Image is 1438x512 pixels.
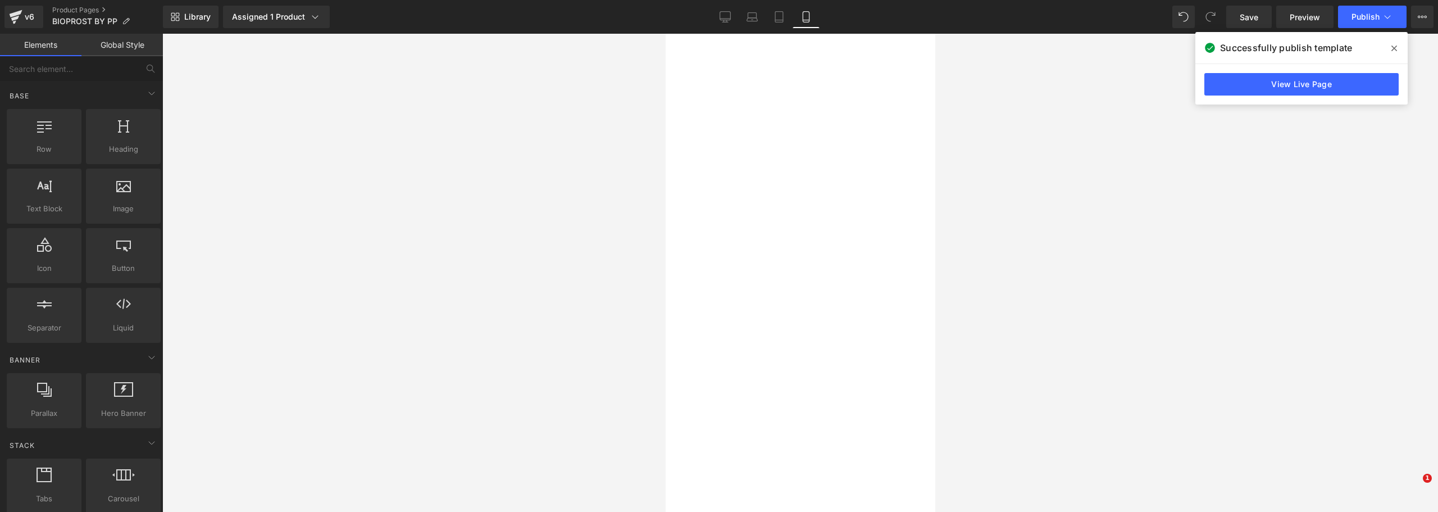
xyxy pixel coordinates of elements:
[8,90,30,101] span: Base
[8,355,42,365] span: Banner
[1411,6,1434,28] button: More
[10,203,78,215] span: Text Block
[712,6,739,28] a: Desktop
[1400,474,1427,501] iframe: Intercom live chat
[1423,474,1432,483] span: 1
[52,6,163,15] a: Product Pages
[10,493,78,505] span: Tabs
[89,493,157,505] span: Carousel
[81,34,163,56] a: Global Style
[8,440,36,451] span: Stack
[89,262,157,274] span: Button
[1240,11,1258,23] span: Save
[1204,73,1399,96] a: View Live Page
[1172,6,1195,28] button: Undo
[1220,41,1352,55] span: Successfully publish template
[184,12,211,22] span: Library
[4,6,43,28] a: v6
[739,6,766,28] a: Laptop
[1338,6,1407,28] button: Publish
[89,203,157,215] span: Image
[232,11,321,22] div: Assigned 1 Product
[1276,6,1334,28] a: Preview
[766,6,793,28] a: Tablet
[22,10,37,24] div: v6
[1290,11,1320,23] span: Preview
[163,6,219,28] a: New Library
[1351,12,1380,21] span: Publish
[89,407,157,419] span: Hero Banner
[89,322,157,334] span: Liquid
[10,407,78,419] span: Parallax
[1199,6,1222,28] button: Redo
[10,322,78,334] span: Separator
[10,143,78,155] span: Row
[10,262,78,274] span: Icon
[793,6,820,28] a: Mobile
[52,17,117,26] span: BIOPROST BY PP
[89,143,157,155] span: Heading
